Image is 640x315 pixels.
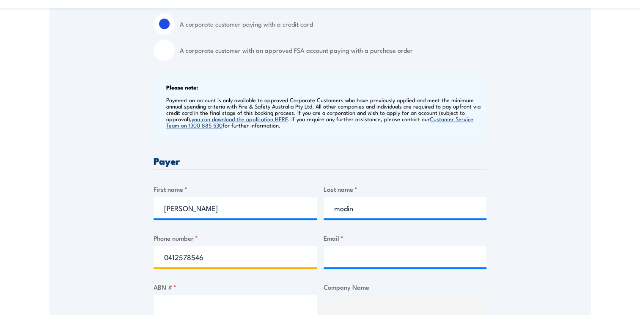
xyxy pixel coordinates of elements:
[324,282,487,292] label: Company Name
[166,83,198,91] b: Please note:
[180,14,486,35] label: A corporate customer paying with a credit card
[154,156,486,166] h3: Payer
[166,97,484,128] p: Payment on account is only available to approved Corporate Customers who have previously applied ...
[324,233,487,243] label: Email
[154,184,317,194] label: First name
[324,184,487,194] label: Last name
[154,233,317,243] label: Phone number
[192,115,288,122] a: you can download the application HERE
[180,40,486,61] label: A corporate customer with an approved FSA account paying with a purchase order
[166,115,473,129] a: Customer Service Team on 1300 885 530
[154,282,317,292] label: ABN #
